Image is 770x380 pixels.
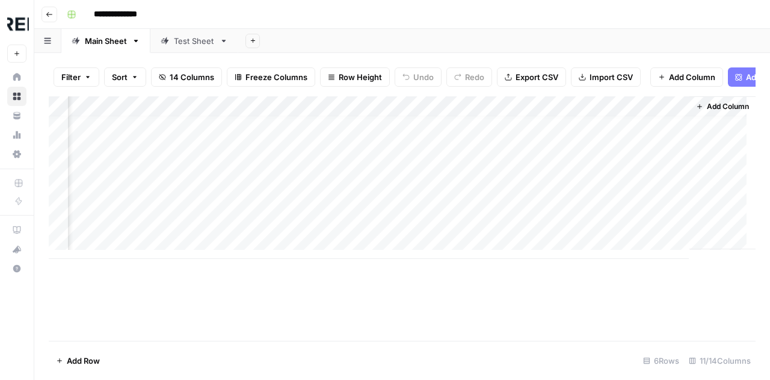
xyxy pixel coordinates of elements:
[638,351,684,370] div: 6 Rows
[8,240,26,258] div: What's new?
[7,220,26,240] a: AirOps Academy
[54,67,99,87] button: Filter
[7,106,26,125] a: Your Data
[112,71,128,83] span: Sort
[7,125,26,145] a: Usage
[7,145,26,164] a: Settings
[61,71,81,83] span: Filter
[516,71,558,83] span: Export CSV
[7,14,29,36] img: Threepipe Reply Logo
[684,351,756,370] div: 11/14 Columns
[7,87,26,106] a: Browse
[571,67,641,87] button: Import CSV
[650,67,723,87] button: Add Column
[7,67,26,87] a: Home
[320,67,390,87] button: Row Height
[7,259,26,278] button: Help + Support
[245,71,307,83] span: Freeze Columns
[170,71,214,83] span: 14 Columns
[67,355,100,367] span: Add Row
[497,67,566,87] button: Export CSV
[395,67,442,87] button: Undo
[61,29,150,53] a: Main Sheet
[465,71,484,83] span: Redo
[7,240,26,259] button: What's new?
[49,351,107,370] button: Add Row
[691,99,754,114] button: Add Column
[669,71,715,83] span: Add Column
[227,67,315,87] button: Freeze Columns
[174,35,215,47] div: Test Sheet
[707,101,749,112] span: Add Column
[85,35,127,47] div: Main Sheet
[7,10,26,40] button: Workspace: Threepipe Reply
[339,71,382,83] span: Row Height
[413,71,434,83] span: Undo
[151,67,222,87] button: 14 Columns
[150,29,238,53] a: Test Sheet
[104,67,146,87] button: Sort
[590,71,633,83] span: Import CSV
[446,67,492,87] button: Redo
